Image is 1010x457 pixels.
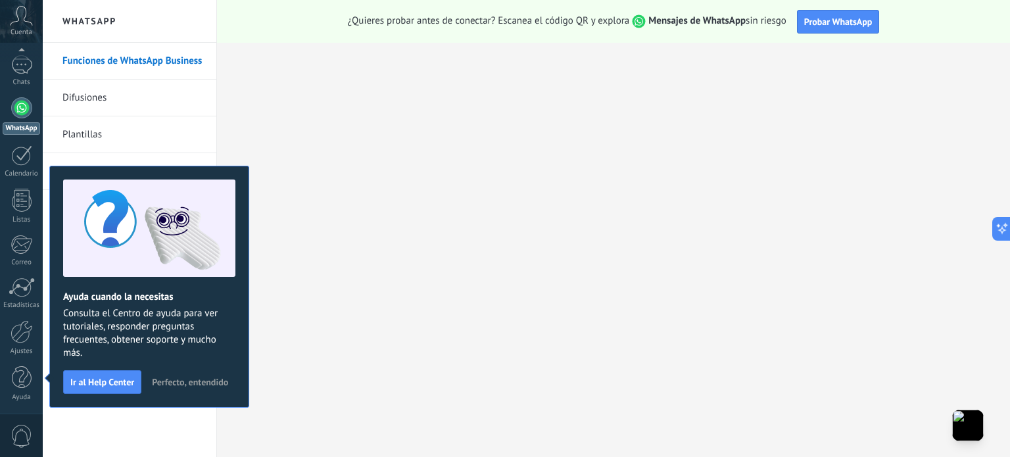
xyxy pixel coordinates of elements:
strong: Mensajes de WhatsApp [648,14,746,27]
a: Funciones de WhatsApp Business [62,43,203,80]
li: Funciones de WhatsApp Business [43,43,216,80]
span: Consulta el Centro de ayuda para ver tutoriales, responder preguntas frecuentes, obtener soporte ... [63,307,235,360]
h2: Ayuda cuando la necesitas [63,291,235,303]
div: Ajustes [3,347,41,356]
button: Probar WhatsApp [797,10,880,34]
span: Probar WhatsApp [804,16,873,28]
li: Plantillas [43,116,216,153]
div: WhatsApp [3,122,40,135]
button: Perfecto, entendido [146,372,234,392]
a: Plantillas [62,116,203,153]
span: ¿Quieres probar antes de conectar? Escanea el código QR y explora sin riesgo [348,14,786,28]
div: Calendario [3,170,41,178]
div: Listas [3,216,41,224]
div: Estadísticas [3,301,41,310]
li: Bots [43,153,216,190]
div: Correo [3,258,41,267]
div: Ayuda [3,393,41,402]
button: Ir al Help Center [63,370,141,394]
li: Difusiones [43,80,216,116]
div: Chats [3,78,41,87]
span: Ir al Help Center [70,377,134,387]
a: Bots [62,153,203,190]
span: Perfecto, entendido [152,377,228,387]
a: Difusiones [62,80,203,116]
span: Cuenta [11,28,32,37]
